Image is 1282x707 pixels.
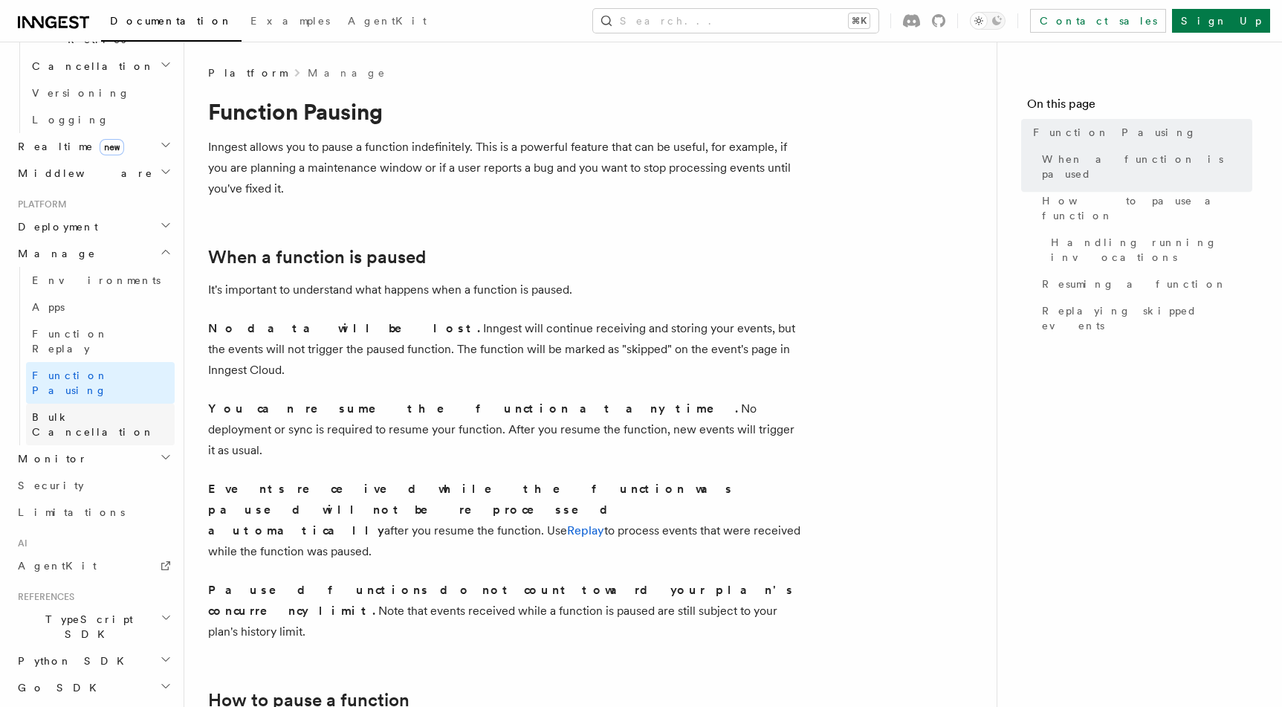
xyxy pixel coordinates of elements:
a: Apps [26,294,175,320]
a: Documentation [101,4,242,42]
span: Platform [12,198,67,210]
span: Environments [32,274,161,286]
p: Note that events received while a function is paused are still subject to your plan's history limit. [208,580,803,642]
span: Apps [32,301,65,313]
button: Search...⌘K [593,9,878,33]
a: Replay [567,523,604,537]
span: AgentKit [348,15,427,27]
a: Handling running invocations [1045,229,1252,271]
button: Python SDK [12,648,175,674]
button: Go SDK [12,674,175,701]
span: Python SDK [12,653,133,668]
p: No deployment or sync is required to resume your function. After you resume the function, new eve... [208,398,803,461]
button: Middleware [12,160,175,187]
button: Monitor [12,445,175,472]
span: Go SDK [12,680,106,695]
span: Middleware [12,166,153,181]
span: Handling running invocations [1051,235,1252,265]
span: Examples [250,15,330,27]
span: Cancellation [26,59,155,74]
span: Versioning [32,87,130,99]
p: It's important to understand what happens when a function is paused. [208,280,803,300]
span: Platform [208,65,287,80]
span: new [100,139,124,155]
span: AgentKit [18,560,97,572]
a: Function Replay [26,320,175,362]
a: Environments [26,267,175,294]
a: AgentKit [339,4,436,40]
h1: Function Pausing [208,98,803,125]
a: Security [12,472,175,499]
button: Realtimenew [12,133,175,160]
strong: No data will be lost. [208,321,483,335]
span: Deployment [12,219,98,234]
div: Manage [12,267,175,445]
a: Function Pausing [1027,119,1252,146]
span: Limitations [18,506,125,518]
a: Versioning [26,80,175,106]
span: References [12,591,74,603]
span: TypeScript SDK [12,612,161,642]
a: Resuming a function [1036,271,1252,297]
a: Function Pausing [26,362,175,404]
p: Inngest allows you to pause a function indefinitely. This is a powerful feature that can be usefu... [208,137,803,199]
span: Bulk Cancellation [32,411,155,438]
span: Replaying skipped events [1042,303,1252,333]
button: Toggle dark mode [970,12,1006,30]
span: Realtime [12,139,124,154]
span: Resuming a function [1042,277,1227,291]
strong: You can resume the function at any time. [208,401,741,416]
a: AgentKit [12,552,175,579]
p: after you resume the function. Use to process events that were received while the function was pa... [208,479,803,562]
span: Function Pausing [1033,125,1197,140]
span: AI [12,537,27,549]
a: Manage [308,65,386,80]
span: Function Replay [32,328,109,355]
span: When a function is paused [1042,152,1252,181]
a: Contact sales [1030,9,1166,33]
kbd: ⌘K [849,13,870,28]
a: When a function is paused [1036,146,1252,187]
a: Bulk Cancellation [26,404,175,445]
a: Replaying skipped events [1036,297,1252,339]
span: Function Pausing [32,369,109,396]
button: Manage [12,240,175,267]
a: Examples [242,4,339,40]
button: Cancellation [26,53,175,80]
p: Inngest will continue receiving and storing your events, but the events will not trigger the paus... [208,318,803,381]
a: Logging [26,106,175,133]
button: TypeScript SDK [12,606,175,648]
strong: Paused functions do not count toward your plan's concurrency limit. [208,583,794,618]
span: Monitor [12,451,88,466]
button: Deployment [12,213,175,240]
strong: Events received while the function was paused will not be reprocessed automatically [208,482,734,537]
span: Security [18,480,84,491]
span: Documentation [110,15,233,27]
a: Sign Up [1172,9,1270,33]
a: Limitations [12,499,175,526]
span: How to pause a function [1042,193,1252,223]
span: Logging [32,114,109,126]
span: Manage [12,246,96,261]
a: How to pause a function [1036,187,1252,229]
a: When a function is paused [208,247,426,268]
h4: On this page [1027,95,1252,119]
